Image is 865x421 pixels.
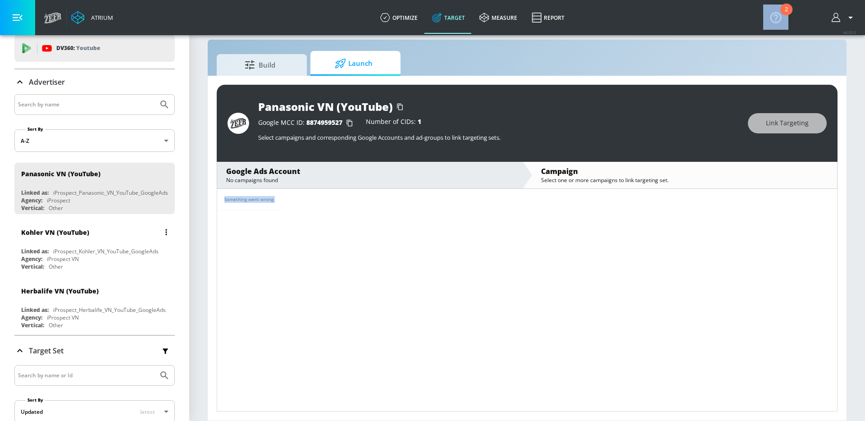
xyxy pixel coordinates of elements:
[87,14,113,22] div: Atrium
[47,314,79,321] div: iProspect VN
[53,189,168,197] div: iProspect_Panasonic_VN_YouTube_GoogleAds
[21,408,43,416] div: Updated
[21,263,44,270] div: Vertical:
[49,204,63,212] div: Other
[14,221,175,273] div: Kohler VN (YouTube)Linked as:iProspect_Kohler_VN_YouTube_GoogleAdsAgency:iProspect VNVertical:Other
[21,169,100,178] div: Panasonic VN (YouTube)
[49,321,63,329] div: Other
[14,129,175,152] div: A-Z
[373,1,425,34] a: optimize
[18,99,155,110] input: Search by name
[217,162,522,188] div: Google Ads AccountNo campaigns found
[21,287,99,295] div: Herbalife VN (YouTube)
[56,43,100,53] p: DV360:
[21,255,42,263] div: Agency:
[14,280,175,331] div: Herbalife VN (YouTube)Linked as:iProspect_Herbalife_VN_YouTube_GoogleAdsAgency:iProspect VNVertic...
[14,163,175,214] div: Panasonic VN (YouTube)Linked as:iProspect_Panasonic_VN_YouTube_GoogleAdsAgency:iProspectVertical:...
[21,197,42,204] div: Agency:
[785,9,788,21] div: 2
[21,204,44,212] div: Vertical:
[14,159,175,335] nav: list of Advertiser
[76,43,100,53] p: Youtube
[14,336,175,366] div: Target Set
[26,126,45,132] label: Sort By
[21,314,42,321] div: Agency:
[49,263,63,270] div: Other
[258,119,357,128] div: Google MCC ID:
[258,133,739,142] p: Select campaigns and corresponding Google Accounts and ad-groups to link targeting sets.
[47,197,70,204] div: iProspect
[226,166,513,176] div: Google Ads Account
[425,1,472,34] a: Target
[763,5,788,30] button: Open Resource Center, 2 new notifications
[418,117,421,126] span: 1
[541,176,828,184] div: Select one or more campaigns to link targeting set.
[53,306,166,314] div: iProspect_Herbalife_VN_YouTube_GoogleAds
[14,69,175,95] div: Advertiser
[226,176,513,184] div: No campaigns found
[14,35,175,62] div: DV360: Youtube
[29,346,64,356] p: Target Set
[541,166,828,176] div: Campaign
[18,370,155,381] input: Search by name or Id
[472,1,524,34] a: measure
[21,247,49,255] div: Linked as:
[47,255,79,263] div: iProspect VN
[140,408,155,416] span: latest
[29,77,65,87] p: Advertiser
[366,119,421,128] div: Number of CIDs:
[21,306,49,314] div: Linked as:
[21,189,49,197] div: Linked as:
[21,321,44,329] div: Vertical:
[224,196,273,203] div: Something went wrong
[21,228,89,237] div: Kohler VN (YouTube)
[226,54,294,76] span: Build
[26,397,45,403] label: Sort By
[53,247,159,255] div: iProspect_Kohler_VN_YouTube_GoogleAds
[14,94,175,335] div: Advertiser
[306,118,342,127] span: 8874959527
[71,11,113,24] a: Atrium
[258,99,393,114] div: Panasonic VN (YouTube)
[524,1,572,34] a: Report
[843,30,856,35] span: v 4.32.0
[319,53,388,74] span: Launch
